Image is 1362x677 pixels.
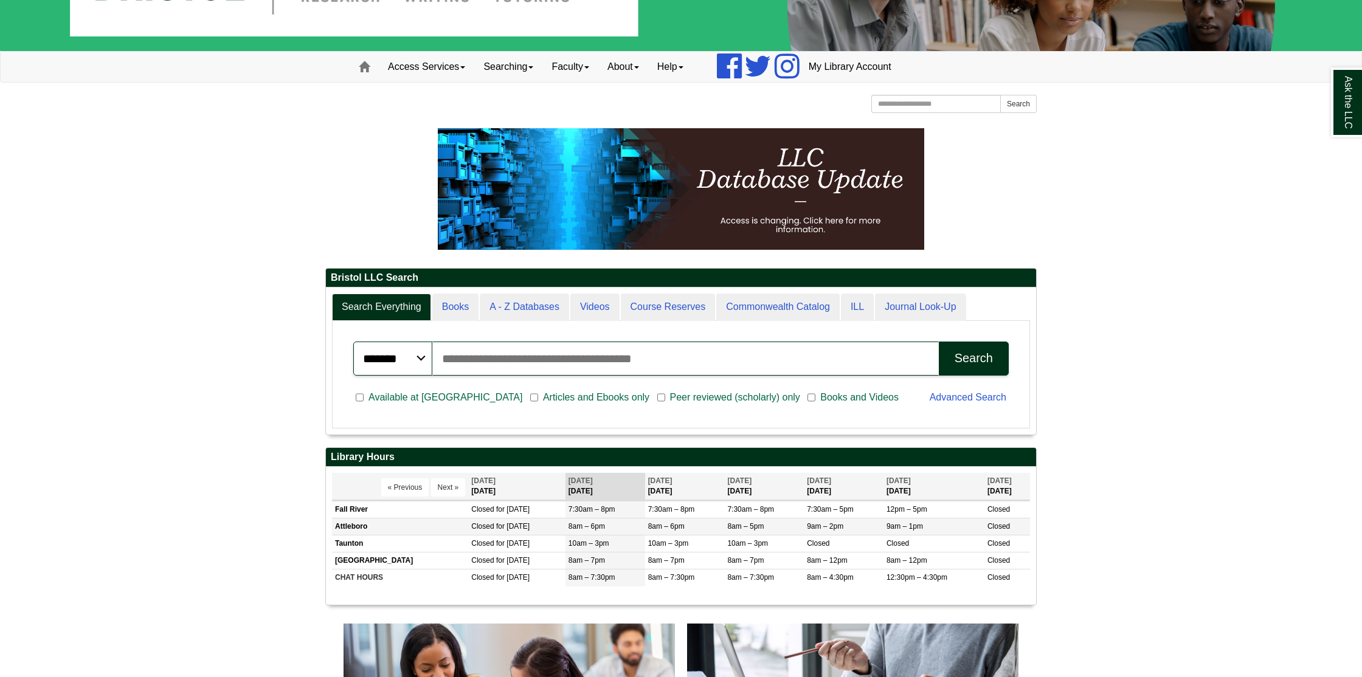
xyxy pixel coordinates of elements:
[727,539,768,548] span: 10am – 3pm
[570,294,620,321] a: Videos
[841,294,874,321] a: ILL
[332,501,468,518] td: Fall River
[807,522,843,531] span: 9am – 2pm
[987,476,1012,485] span: [DATE]
[1000,95,1037,113] button: Search
[356,392,364,403] input: Available at [GEOGRAPHIC_DATA]
[807,556,848,565] span: 8am – 12pm
[987,505,1010,514] span: Closed
[471,556,494,565] span: Closed
[800,52,901,82] a: My Library Account
[598,52,648,82] a: About
[569,573,615,582] span: 8am – 7:30pm
[887,522,923,531] span: 9am – 1pm
[727,505,774,514] span: 7:30am – 8pm
[657,392,665,403] input: Peer reviewed (scholarly) only
[565,473,645,500] th: [DATE]
[569,505,615,514] span: 7:30am – 8pm
[807,476,831,485] span: [DATE]
[569,522,605,531] span: 8am – 6pm
[542,52,598,82] a: Faculty
[381,478,429,497] button: « Previous
[569,476,593,485] span: [DATE]
[727,476,752,485] span: [DATE]
[569,539,609,548] span: 10am – 3pm
[883,473,984,500] th: [DATE]
[332,518,468,535] td: Attleboro
[987,573,1010,582] span: Closed
[875,294,966,321] a: Journal Look-Up
[804,473,883,500] th: [DATE]
[887,539,909,548] span: Closed
[645,473,725,500] th: [DATE]
[471,539,494,548] span: Closed
[727,556,764,565] span: 8am – 7pm
[930,392,1006,402] a: Advanced Search
[984,473,1030,500] th: [DATE]
[332,294,431,321] a: Search Everything
[939,342,1009,376] button: Search
[496,522,530,531] span: for [DATE]
[807,505,854,514] span: 7:30am – 5pm
[379,52,474,82] a: Access Services
[987,539,1010,548] span: Closed
[480,294,569,321] a: A - Z Databases
[569,556,605,565] span: 8am – 7pm
[648,52,693,82] a: Help
[887,573,947,582] span: 12:30pm – 4:30pm
[332,569,468,586] td: CHAT HOURS
[815,390,904,405] span: Books and Videos
[438,128,924,250] img: HTML tutorial
[621,294,716,321] a: Course Reserves
[326,448,1036,467] h2: Library Hours
[727,573,774,582] span: 8am – 7:30pm
[332,535,468,552] td: Taunton
[648,522,685,531] span: 8am – 6pm
[326,269,1036,287] h2: Bristol LLC Search
[987,522,1010,531] span: Closed
[887,476,911,485] span: [DATE]
[648,573,695,582] span: 8am – 7:30pm
[496,505,530,514] span: for [DATE]
[496,556,530,565] span: for [DATE]
[538,390,654,405] span: Articles and Ebooks only
[807,573,854,582] span: 8am – 4:30pm
[471,476,496,485] span: [DATE]
[887,556,927,565] span: 8am – 12pm
[807,392,815,403] input: Books and Videos
[648,556,685,565] span: 8am – 7pm
[716,294,840,321] a: Commonwealth Catalog
[648,505,695,514] span: 7:30am – 8pm
[955,351,993,365] div: Search
[496,539,530,548] span: for [DATE]
[432,294,479,321] a: Books
[332,552,468,569] td: [GEOGRAPHIC_DATA]
[468,473,565,500] th: [DATE]
[665,390,805,405] span: Peer reviewed (scholarly) only
[496,573,530,582] span: for [DATE]
[474,52,542,82] a: Searching
[648,476,672,485] span: [DATE]
[471,573,494,582] span: Closed
[530,392,538,403] input: Articles and Ebooks only
[727,522,764,531] span: 8am – 5pm
[431,478,466,497] button: Next »
[807,539,829,548] span: Closed
[887,505,927,514] span: 12pm – 5pm
[648,539,689,548] span: 10am – 3pm
[471,505,494,514] span: Closed
[471,522,494,531] span: Closed
[364,390,527,405] span: Available at [GEOGRAPHIC_DATA]
[724,473,804,500] th: [DATE]
[987,556,1010,565] span: Closed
